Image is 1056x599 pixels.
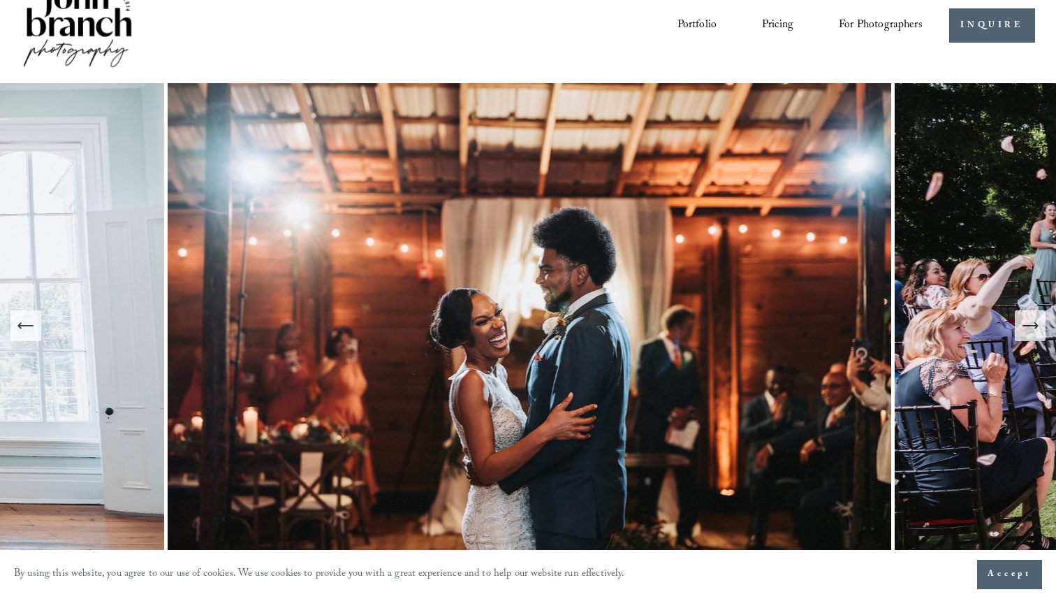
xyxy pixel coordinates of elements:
[762,14,793,38] a: Pricing
[839,14,923,38] a: folder dropdown
[10,310,41,341] button: Previous Slide
[14,565,625,585] p: By using this website, you agree to our use of cookies. We use cookies to provide you with a grea...
[988,568,1032,582] span: Accept
[839,15,923,36] span: For Photographers
[949,8,1035,43] a: INQUIRE
[1015,310,1046,341] button: Next Slide
[677,14,717,38] a: Portfolio
[977,560,1042,589] button: Accept
[168,83,895,568] img: shakiraandshawn10+copy.jpg (Copy)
